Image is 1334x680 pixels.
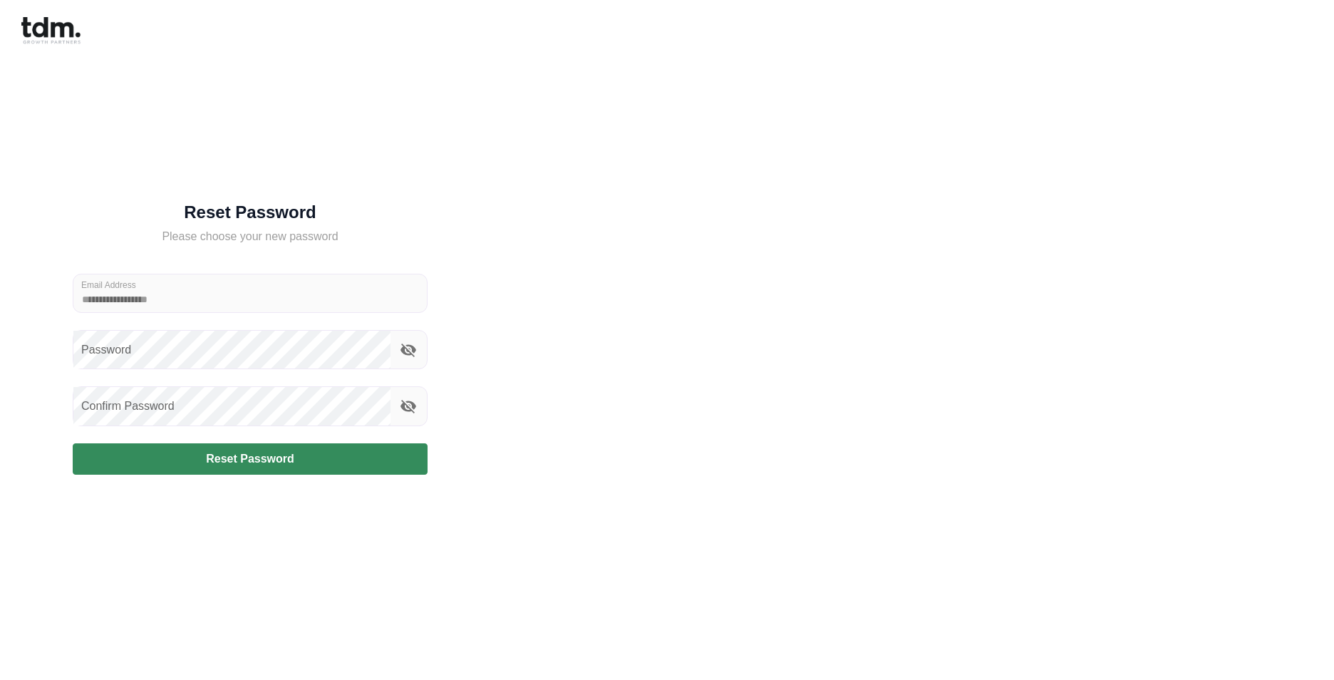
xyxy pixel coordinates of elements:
button: toggle password visibility [396,338,420,362]
label: Email Address [81,279,136,291]
h5: Reset Password [73,205,428,220]
h5: Please choose your new password [73,228,428,245]
button: Reset Password [73,443,428,475]
button: toggle confirm password visibility [396,394,420,418]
